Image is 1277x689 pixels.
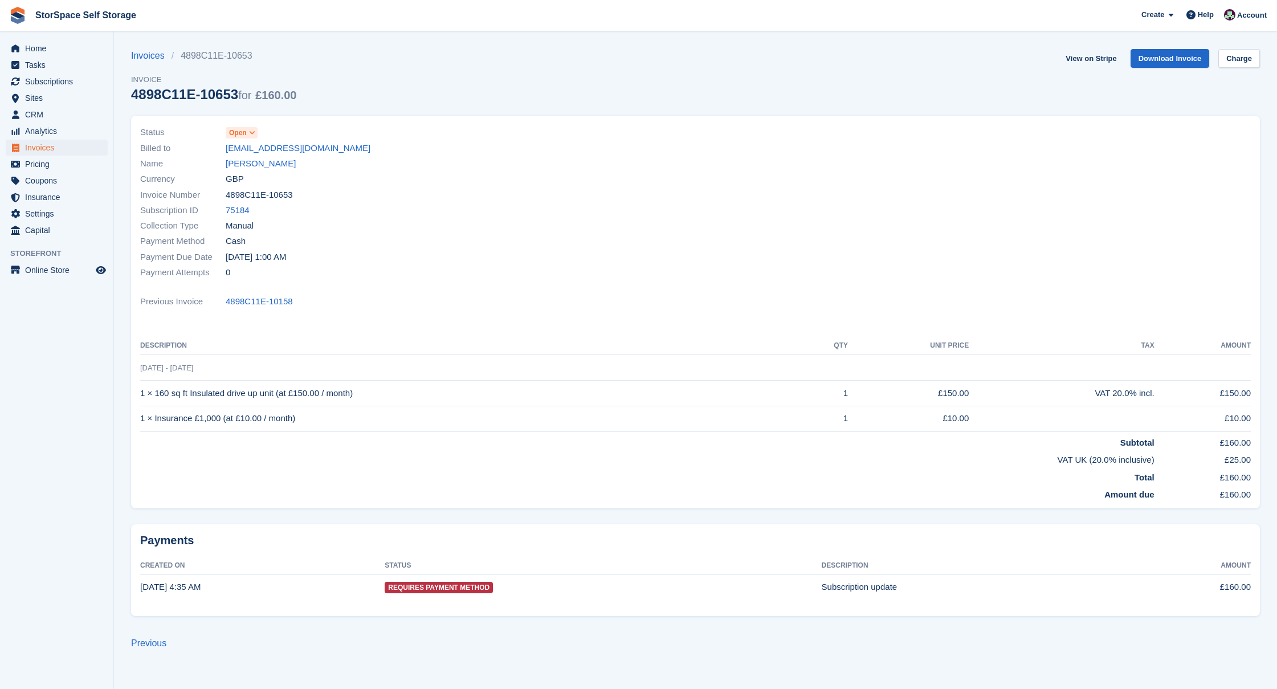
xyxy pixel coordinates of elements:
[140,189,226,202] span: Invoice Number
[140,582,201,592] time: 2025-10-01 03:35:41 UTC
[25,123,93,139] span: Analytics
[6,107,108,123] a: menu
[140,337,804,355] th: Description
[25,173,93,189] span: Coupons
[131,49,172,63] a: Invoices
[131,49,296,63] nav: breadcrumbs
[6,57,108,73] a: menu
[1154,406,1251,431] td: £10.00
[6,140,108,156] a: menu
[31,6,141,25] a: StorSpace Self Storage
[1104,490,1154,499] strong: Amount due
[969,387,1154,400] div: VAT 20.0% incl.
[1120,438,1154,447] strong: Subtotal
[804,381,848,406] td: 1
[385,557,821,575] th: Status
[140,533,1251,548] h2: Payments
[131,638,166,648] a: Previous
[1218,49,1260,68] a: Charge
[848,406,969,431] td: £10.00
[140,157,226,170] span: Name
[140,219,226,233] span: Collection Type
[848,337,969,355] th: Unit Price
[6,173,108,189] a: menu
[25,90,93,106] span: Sites
[822,557,1127,575] th: Description
[25,57,93,73] span: Tasks
[1154,467,1251,484] td: £160.00
[1061,49,1121,68] a: View on Stripe
[9,7,26,24] img: stora-icon-8386f47178a22dfd0bd8f6a31ec36ba5ce8667c1dd55bd0f319d3a0aa187defe.svg
[6,90,108,106] a: menu
[140,142,226,155] span: Billed to
[1154,337,1251,355] th: Amount
[238,89,251,101] span: for
[6,189,108,205] a: menu
[804,337,848,355] th: QTY
[226,295,293,308] a: 4898C11E-10158
[226,251,286,264] time: 2025-10-02 00:00:00 UTC
[1154,484,1251,502] td: £160.00
[1154,381,1251,406] td: £150.00
[6,156,108,172] a: menu
[848,381,969,406] td: £150.00
[25,206,93,222] span: Settings
[226,266,230,279] span: 0
[25,262,93,278] span: Online Store
[140,295,226,308] span: Previous Invoice
[1198,9,1214,21] span: Help
[804,406,848,431] td: 1
[1154,449,1251,467] td: £25.00
[140,449,1154,467] td: VAT UK (20.0% inclusive)
[25,40,93,56] span: Home
[140,204,226,217] span: Subscription ID
[25,74,93,89] span: Subscriptions
[25,189,93,205] span: Insurance
[1141,9,1164,21] span: Create
[6,206,108,222] a: menu
[6,74,108,89] a: menu
[226,235,246,248] span: Cash
[6,123,108,139] a: menu
[226,204,250,217] a: 75184
[226,173,244,186] span: GBP
[140,235,226,248] span: Payment Method
[1224,9,1235,21] img: Ross Hadlington
[226,189,293,202] span: 4898C11E-10653
[140,126,226,139] span: Status
[229,128,247,138] span: Open
[1131,49,1210,68] a: Download Invoice
[140,251,226,264] span: Payment Due Date
[131,74,296,85] span: Invoice
[969,337,1154,355] th: Tax
[140,381,804,406] td: 1 × 160 sq ft Insulated drive up unit (at £150.00 / month)
[1237,10,1267,21] span: Account
[6,40,108,56] a: menu
[25,222,93,238] span: Capital
[226,126,258,139] a: Open
[226,157,296,170] a: [PERSON_NAME]
[140,364,193,372] span: [DATE] - [DATE]
[6,222,108,238] a: menu
[1126,574,1251,600] td: £160.00
[255,89,296,101] span: £160.00
[6,262,108,278] a: menu
[140,266,226,279] span: Payment Attempts
[226,142,370,155] a: [EMAIL_ADDRESS][DOMAIN_NAME]
[226,219,254,233] span: Manual
[25,107,93,123] span: CRM
[131,87,296,102] div: 4898C11E-10653
[140,557,385,575] th: Created On
[94,263,108,277] a: Preview store
[25,156,93,172] span: Pricing
[140,173,226,186] span: Currency
[1154,431,1251,449] td: £160.00
[1126,557,1251,575] th: Amount
[140,406,804,431] td: 1 × Insurance £1,000 (at £10.00 / month)
[822,574,1127,600] td: Subscription update
[10,248,113,259] span: Storefront
[385,582,493,593] span: Requires Payment Method
[25,140,93,156] span: Invoices
[1135,472,1154,482] strong: Total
